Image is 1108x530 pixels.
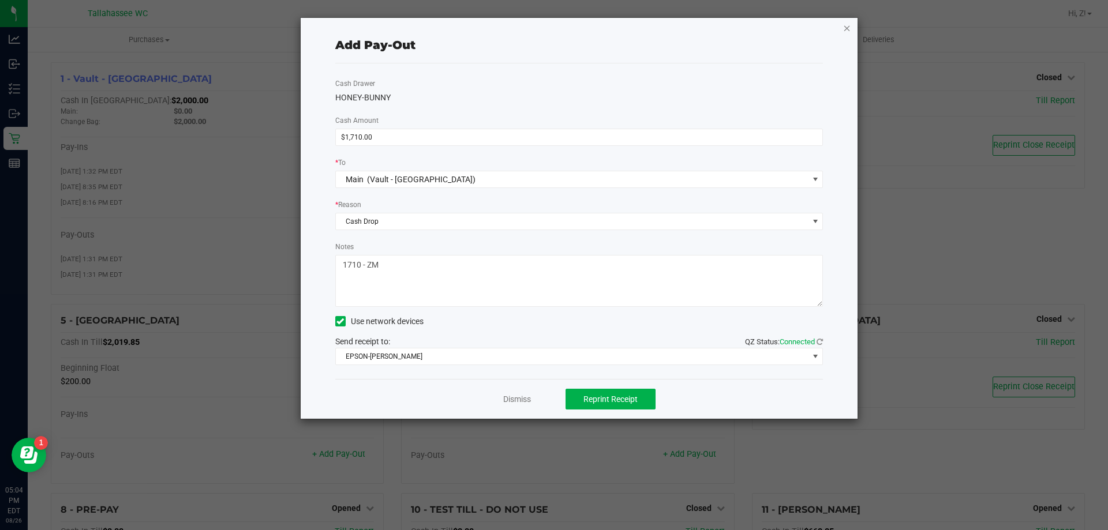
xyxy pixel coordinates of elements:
label: Use network devices [335,315,424,328]
label: Notes [335,242,354,252]
span: EPSON-[PERSON_NAME] [336,348,808,364]
iframe: Resource center unread badge [34,436,48,450]
span: QZ Status: [745,337,823,346]
span: Send receipt to: [335,337,390,346]
label: Reason [335,200,361,210]
span: Cash Drop [336,213,808,230]
div: HONEY-BUNNY [335,92,823,104]
button: Reprint Receipt [566,389,656,409]
label: Cash Drawer [335,78,375,89]
a: Dismiss [503,393,531,405]
label: To [335,157,346,168]
span: Cash Amount [335,116,379,125]
div: Add Pay-Out [335,36,415,54]
span: (Vault - [GEOGRAPHIC_DATA]) [367,175,476,184]
span: Reprint Receipt [583,394,638,404]
span: Main [346,175,364,184]
iframe: Resource center [12,438,46,472]
span: Connected [780,337,815,346]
